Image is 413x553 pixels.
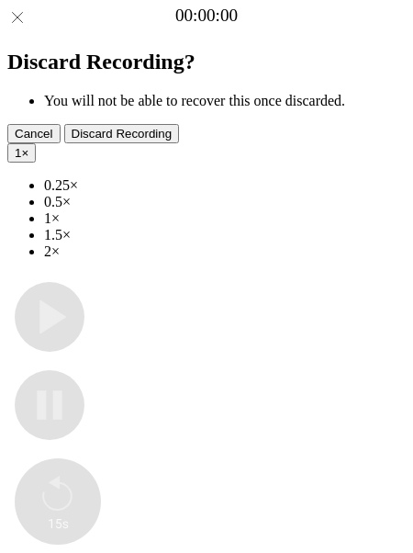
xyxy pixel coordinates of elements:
a: 00:00:00 [175,6,238,26]
li: 1.5× [44,227,406,243]
button: 1× [7,143,36,163]
li: 0.5× [44,194,406,210]
li: 1× [44,210,406,227]
h2: Discard Recording? [7,50,406,74]
li: 2× [44,243,406,260]
button: Discard Recording [64,124,180,143]
button: Cancel [7,124,61,143]
li: 0.25× [44,177,406,194]
span: 1 [15,146,21,160]
li: You will not be able to recover this once discarded. [44,93,406,109]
